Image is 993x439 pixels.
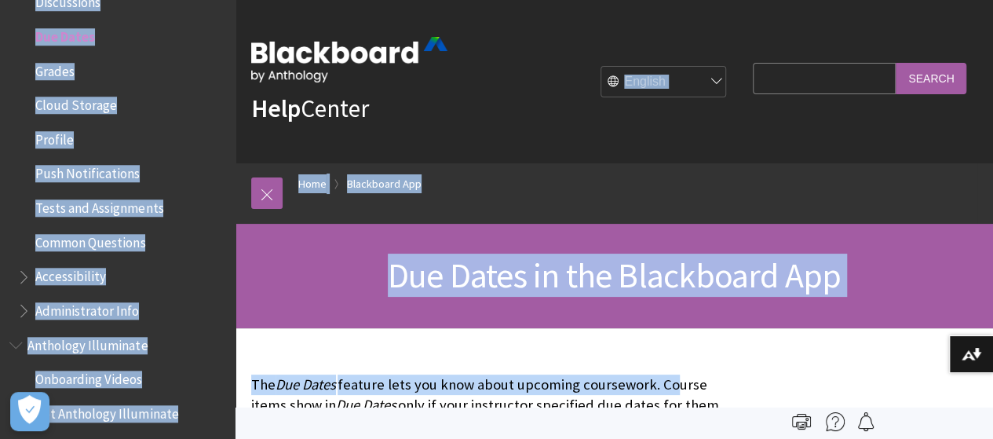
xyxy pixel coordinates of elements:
a: Blackboard App [347,174,422,194]
span: Due Dates [35,24,95,45]
span: Push Notifications [35,161,140,182]
span: Cloud Storage [35,92,117,113]
input: Search [896,63,966,93]
img: More help [826,412,845,431]
a: Home [298,174,327,194]
span: Onboarding Videos [35,367,142,388]
strong: Help [251,93,301,124]
span: Accessibility [35,264,106,285]
span: Due Dates [336,396,396,414]
button: Open Preferences [10,392,49,431]
p: The feature lets you know about upcoming coursework. Course items show in only if your instructor... [251,375,745,415]
span: Due Dates [276,375,336,393]
span: Get Anthology Illuminate [35,401,178,422]
select: Site Language Selector [601,67,727,98]
span: Anthology Illuminate [27,332,148,353]
img: Print [792,412,811,431]
span: Profile [35,126,74,148]
img: Follow this page [856,412,875,431]
img: Blackboard by Anthology [251,37,447,82]
span: Grades [35,58,75,79]
span: Due Dates in the Blackboard App [388,254,841,297]
span: Tests and Assignments [35,195,163,216]
span: Common Questions [35,229,145,251]
a: HelpCenter [251,93,369,124]
span: Administrator Info [35,298,139,319]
